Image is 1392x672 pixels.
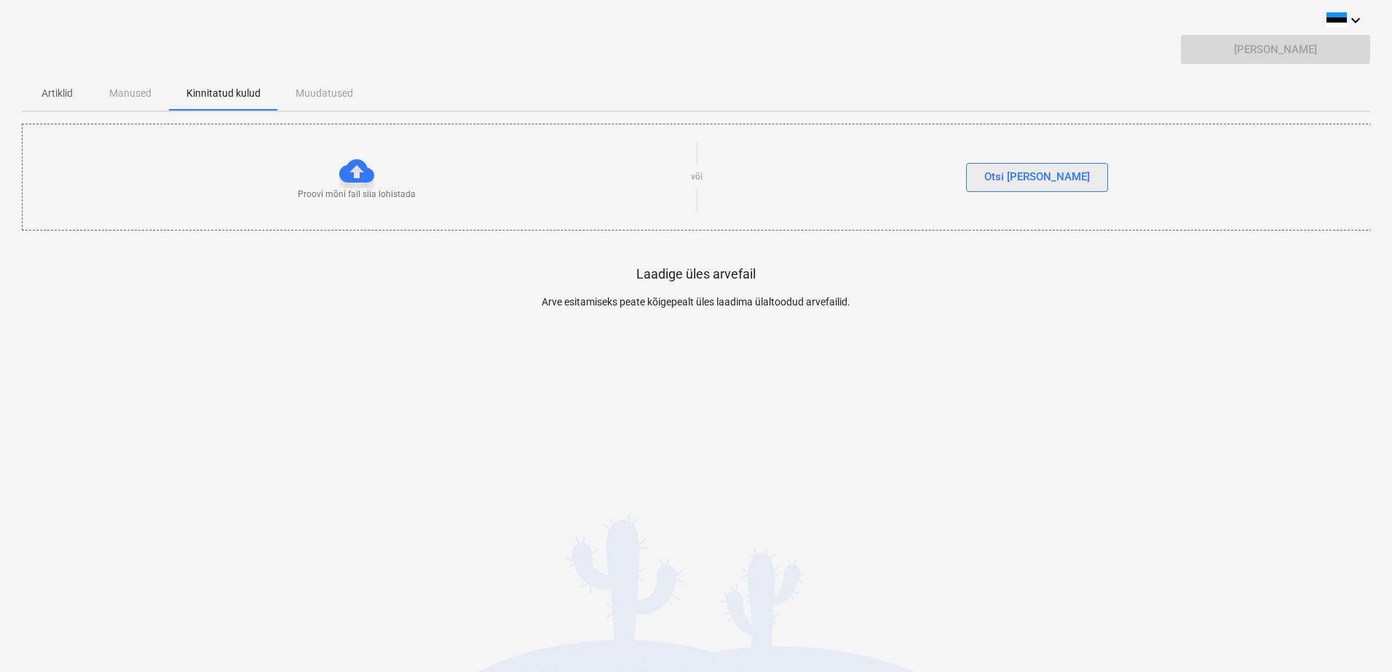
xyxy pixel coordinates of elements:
p: Proovi mõni fail siia lohistada [298,188,416,201]
p: Artiklid [39,86,74,101]
p: Arve esitamiseks peate kõigepealt üles laadima ülaltoodud arvefailid. [359,295,1033,310]
p: Kinnitatud kulud [186,86,261,101]
button: Otsi [PERSON_NAME] [966,163,1108,192]
i: keyboard_arrow_down [1347,12,1364,29]
p: Laadige üles arvefail [636,265,756,283]
p: või [691,171,703,183]
div: Otsi [PERSON_NAME] [984,167,1090,186]
div: Proovi mõni fail siia lohistadavõiOtsi [PERSON_NAME] [22,124,1372,231]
